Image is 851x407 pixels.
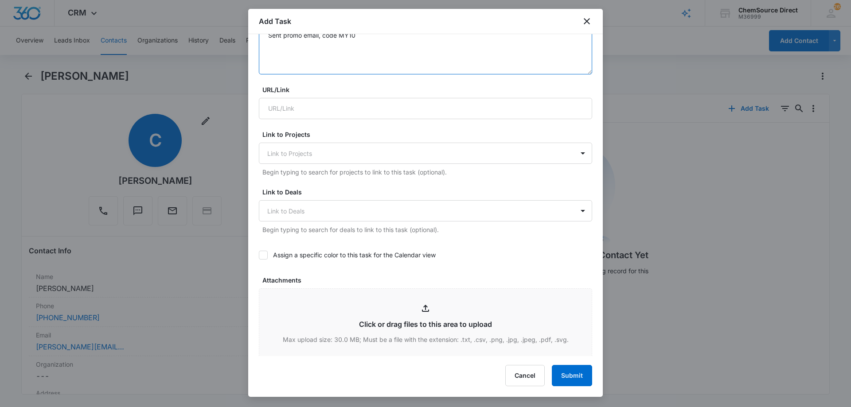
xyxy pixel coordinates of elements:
[262,187,596,197] label: Link to Deals
[259,98,592,119] input: URL/Link
[262,225,592,234] p: Begin typing to search for deals to link to this task (optional).
[552,365,592,386] button: Submit
[262,130,596,139] label: Link to Projects
[259,250,592,260] label: Assign a specific color to this task for the Calendar view
[582,16,592,27] button: close
[262,167,592,177] p: Begin typing to search for projects to link to this task (optional).
[259,24,592,74] textarea: Sent promo email, code MY10
[259,16,291,27] h1: Add Task
[505,365,545,386] button: Cancel
[262,275,596,285] label: Attachments
[262,85,596,94] label: URL/Link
